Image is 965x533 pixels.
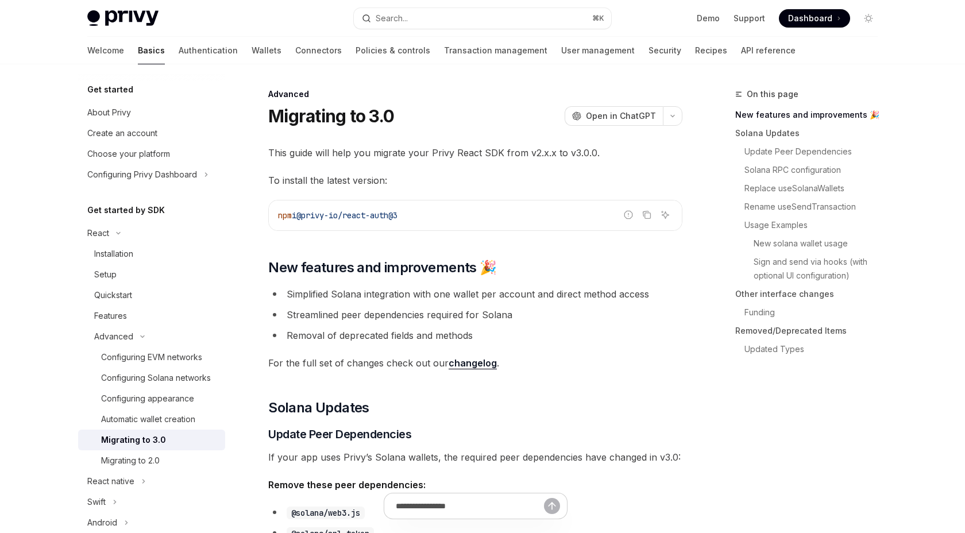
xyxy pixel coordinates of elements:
a: New solana wallet usage [735,234,887,253]
input: Ask a question... [396,493,544,519]
div: Migrating to 3.0 [101,433,166,447]
div: Advanced [268,88,682,100]
a: Setup [78,264,225,285]
a: Security [649,37,681,64]
span: New features and improvements 🎉 [268,258,496,277]
button: Toggle React section [78,223,225,244]
button: Report incorrect code [621,207,636,222]
a: Features [78,306,225,326]
a: Quickstart [78,285,225,306]
a: User management [561,37,635,64]
span: npm [278,210,292,221]
li: Removal of deprecated fields and methods [268,327,682,343]
span: Dashboard [788,13,832,24]
span: Open in ChatGPT [586,110,656,122]
button: Toggle Advanced section [78,326,225,347]
a: Transaction management [444,37,547,64]
h5: Get started [87,83,133,96]
button: Open search [354,8,611,29]
a: Choose your platform [78,144,225,164]
a: About Privy [78,102,225,123]
strong: Remove these peer dependencies: [268,479,426,490]
button: Toggle dark mode [859,9,878,28]
button: Send message [544,498,560,514]
a: New features and improvements 🎉 [735,106,887,124]
button: Toggle Swift section [78,492,225,512]
a: Removed/Deprecated Items [735,322,887,340]
a: Other interface changes [735,285,887,303]
a: Replace useSolanaWallets [735,179,887,198]
div: Features [94,309,127,323]
span: This guide will help you migrate your Privy React SDK from v2.x.x to v3.0.0. [268,145,682,161]
div: Advanced [94,330,133,343]
a: Usage Examples [735,216,887,234]
div: Configuring Solana networks [101,371,211,385]
div: Create an account [87,126,157,140]
a: Authentication [179,37,238,64]
button: Toggle Android section [78,512,225,533]
a: Configuring EVM networks [78,347,225,368]
span: If your app uses Privy’s Solana wallets, the required peer dependencies have changed in v3.0: [268,449,682,465]
li: Simplified Solana integration with one wallet per account and direct method access [268,286,682,302]
span: For the full set of changes check out our . [268,355,682,371]
button: Toggle Configuring Privy Dashboard section [78,164,225,185]
a: Configuring appearance [78,388,225,409]
span: Solana Updates [268,399,369,417]
div: Quickstart [94,288,132,302]
span: i [292,210,296,221]
a: changelog [449,357,497,369]
a: Recipes [695,37,727,64]
a: Automatic wallet creation [78,409,225,430]
button: Toggle React native section [78,471,225,492]
div: Configuring EVM networks [101,350,202,364]
a: Rename useSendTransaction [735,198,887,216]
div: Migrating to 2.0 [101,454,160,468]
span: @privy-io/react-auth@3 [296,210,397,221]
div: Android [87,516,117,530]
a: Migrating to 3.0 [78,430,225,450]
button: Open in ChatGPT [565,106,663,126]
div: Swift [87,495,106,509]
a: Basics [138,37,165,64]
a: Configuring Solana networks [78,368,225,388]
li: Streamlined peer dependencies required for Solana [268,307,682,323]
a: Solana RPC configuration [735,161,887,179]
a: Welcome [87,37,124,64]
span: ⌘ K [592,14,604,23]
div: Choose your platform [87,147,170,161]
button: Copy the contents from the code block [639,207,654,222]
a: Dashboard [779,9,850,28]
span: On this page [747,87,798,101]
div: Automatic wallet creation [101,412,195,426]
a: Sign and send via hooks (with optional UI configuration) [735,253,887,285]
a: Update Peer Dependencies [735,142,887,161]
div: Installation [94,247,133,261]
a: Connectors [295,37,342,64]
a: Support [734,13,765,24]
span: To install the latest version: [268,172,682,188]
div: Configuring appearance [101,392,194,405]
a: Demo [697,13,720,24]
div: React [87,226,109,240]
div: Configuring Privy Dashboard [87,168,197,181]
a: Updated Types [735,340,887,358]
button: Ask AI [658,207,673,222]
span: Update Peer Dependencies [268,426,411,442]
a: Wallets [252,37,281,64]
a: API reference [741,37,796,64]
div: React native [87,474,134,488]
div: Search... [376,11,408,25]
a: Solana Updates [735,124,887,142]
div: Setup [94,268,117,281]
a: Policies & controls [356,37,430,64]
a: Create an account [78,123,225,144]
h1: Migrating to 3.0 [268,106,394,126]
a: Installation [78,244,225,264]
a: Funding [735,303,887,322]
div: About Privy [87,106,131,119]
h5: Get started by SDK [87,203,165,217]
a: Migrating to 2.0 [78,450,225,471]
img: light logo [87,10,159,26]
